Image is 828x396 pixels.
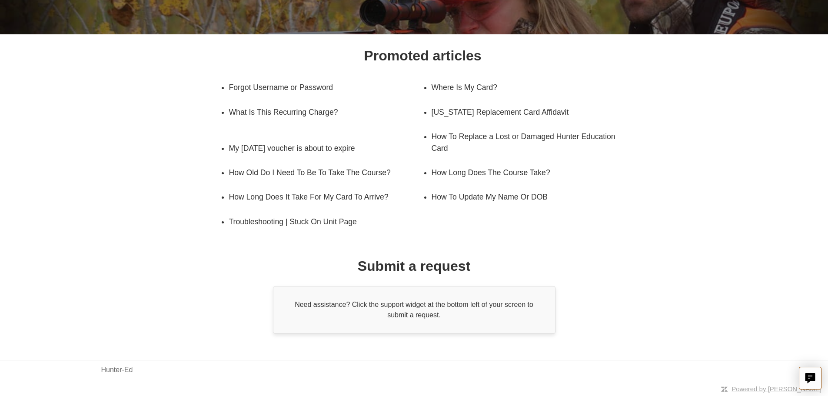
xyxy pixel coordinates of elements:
[358,256,471,276] h1: Submit a request
[229,185,423,209] a: How Long Does It Take For My Card To Arrive?
[432,100,612,124] a: [US_STATE] Replacement Card Affidavit
[229,75,410,100] a: Forgot Username or Password
[432,160,612,185] a: How Long Does The Course Take?
[273,286,555,334] div: Need assistance? Click the support widget at the bottom left of your screen to submit a request.
[229,210,410,234] a: Troubleshooting | Stuck On Unit Page
[432,185,612,209] a: How To Update My Name Or DOB
[799,367,821,389] button: Live chat
[432,75,612,100] a: Where Is My Card?
[101,365,133,375] a: Hunter-Ed
[432,124,625,160] a: How To Replace a Lost or Damaged Hunter Education Card
[229,160,410,185] a: How Old Do I Need To Be To Take The Course?
[364,45,481,66] h1: Promoted articles
[229,136,410,160] a: My [DATE] voucher is about to expire
[229,100,423,124] a: What Is This Recurring Charge?
[732,385,821,393] a: Powered by [PERSON_NAME]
